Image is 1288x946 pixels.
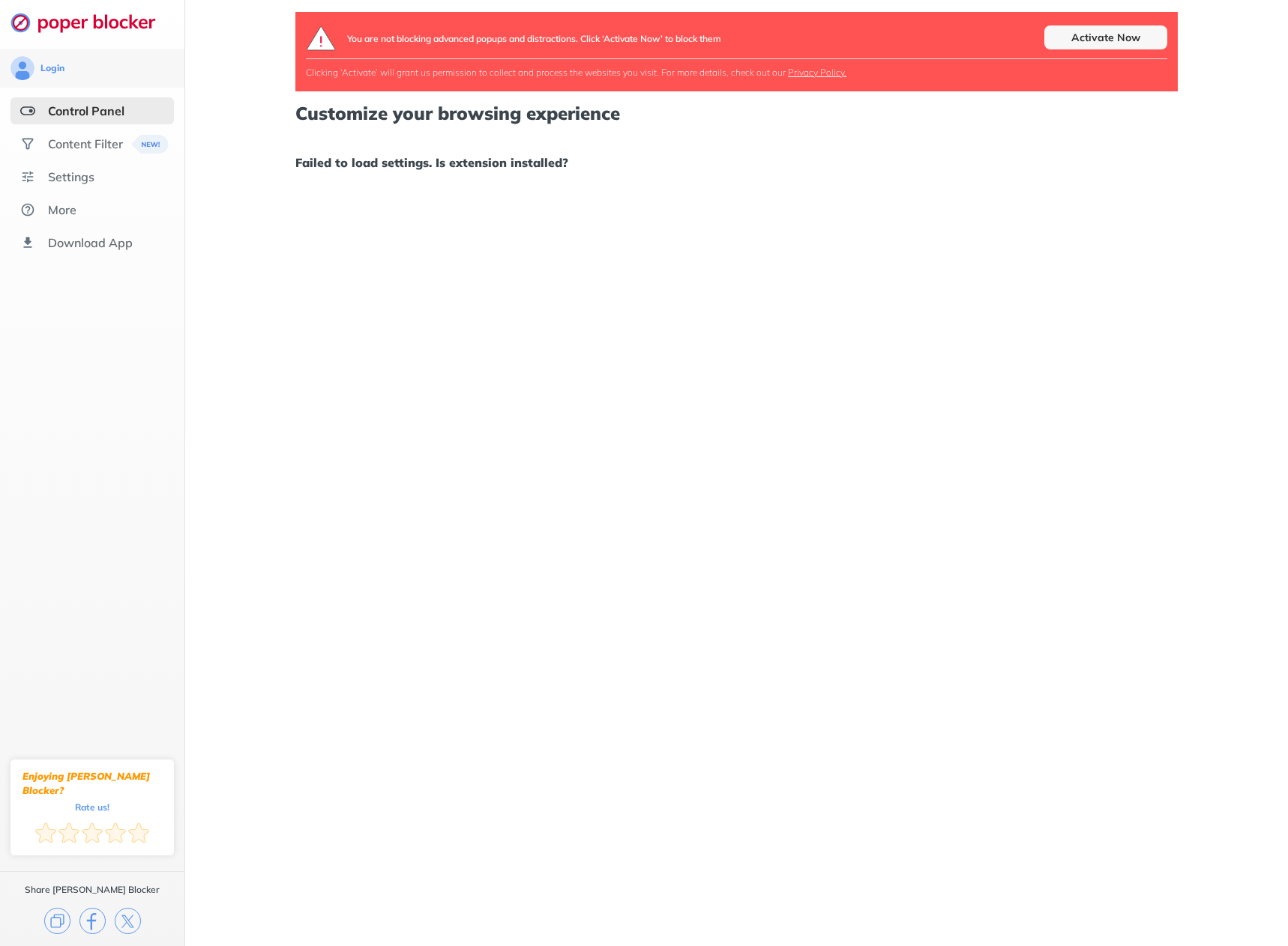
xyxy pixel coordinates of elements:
div: More [48,202,76,217]
img: features-selected.svg [20,103,35,118]
img: avatar.svg [10,56,34,80]
img: about.svg [20,202,35,217]
img: x.svg [115,908,141,934]
a: Privacy Policy. [788,67,846,78]
div: Control Panel [48,103,124,118]
img: menuBanner.svg [129,135,166,154]
div: Clicking ‘Activate’ will grant us permission to collect and process the websites you visit. For m... [306,67,1167,78]
div: Content Filter [48,136,123,151]
img: logo-webpage.svg [10,12,172,33]
h1: Failed to load settings. Is extension installed? [295,153,1178,172]
div: Rate us! [75,804,109,810]
h1: Customize your browsing experience [295,103,1178,123]
img: facebook.svg [79,908,106,934]
div: You are not blocking advanced popups and distractions. Click ‘Activate Now’ to block them [347,25,721,51]
div: Activate Now [1044,25,1167,49]
img: logo [306,25,337,51]
img: settings.svg [20,169,35,184]
img: copy.svg [44,908,70,934]
img: download-app.svg [20,235,35,250]
div: Login [40,62,64,74]
img: social.svg [20,136,35,151]
div: Settings [48,169,94,184]
div: Enjoying [PERSON_NAME] Blocker? [22,769,162,798]
div: Download App [48,235,133,250]
div: Share [PERSON_NAME] Blocker [25,884,160,896]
